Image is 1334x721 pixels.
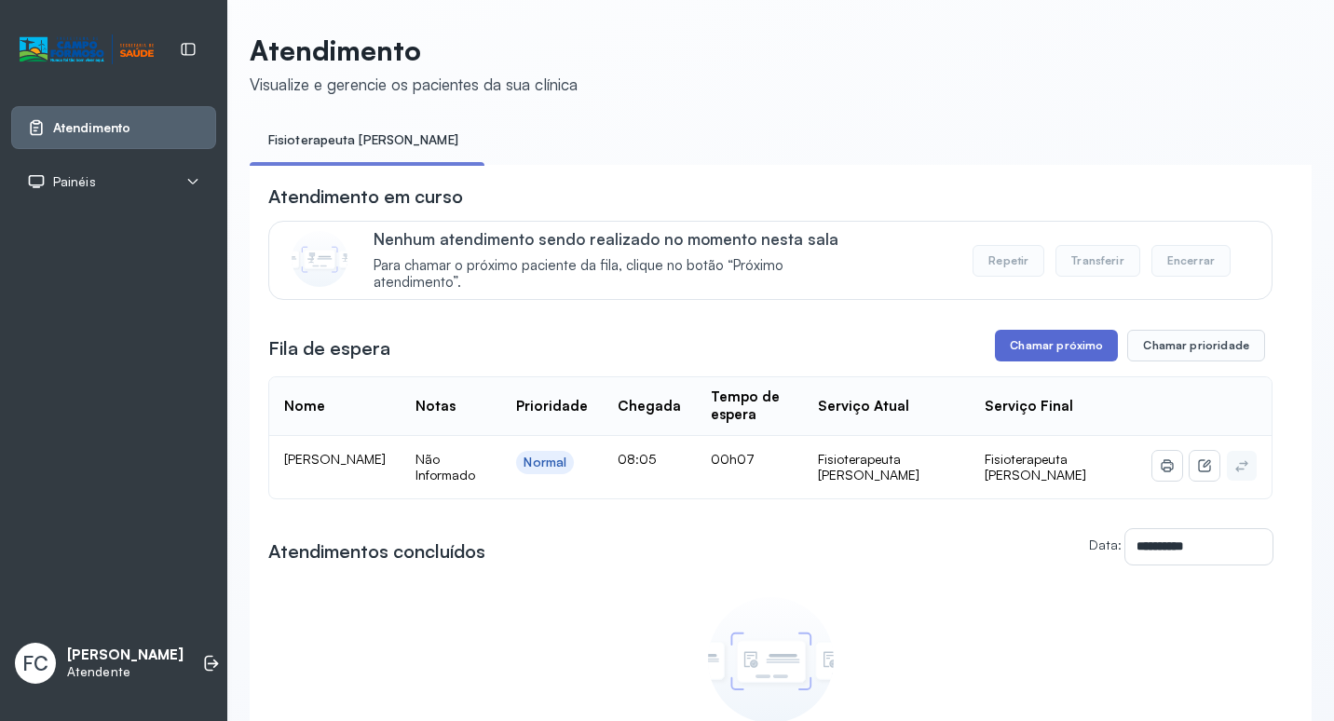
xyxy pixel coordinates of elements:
[1151,245,1231,277] button: Encerrar
[415,451,475,483] span: Não Informado
[67,664,184,680] p: Atendente
[250,34,578,67] p: Atendimento
[818,451,956,483] div: Fisioterapeuta [PERSON_NAME]
[20,34,154,65] img: Logotipo do estabelecimento
[973,245,1044,277] button: Repetir
[374,229,866,249] p: Nenhum atendimento sendo realizado no momento nesta sala
[1089,537,1122,552] label: Data:
[995,330,1118,361] button: Chamar próximo
[415,398,456,415] div: Notas
[818,398,909,415] div: Serviço Atual
[711,451,755,467] span: 00h07
[524,455,566,470] div: Normal
[284,451,386,467] span: [PERSON_NAME]
[292,231,347,287] img: Imagem de CalloutCard
[284,398,325,415] div: Nome
[1055,245,1140,277] button: Transferir
[985,451,1086,483] span: Fisioterapeuta [PERSON_NAME]
[618,451,656,467] span: 08:05
[53,174,96,190] span: Painéis
[374,257,866,292] span: Para chamar o próximo paciente da fila, clique no botão “Próximo atendimento”.
[250,75,578,94] div: Visualize e gerencie os pacientes da sua clínica
[268,538,485,565] h3: Atendimentos concluídos
[516,398,588,415] div: Prioridade
[268,184,463,210] h3: Atendimento em curso
[27,118,200,137] a: Atendimento
[268,335,390,361] h3: Fila de espera
[618,398,681,415] div: Chegada
[1127,330,1265,361] button: Chamar prioridade
[711,388,787,424] div: Tempo de espera
[250,125,477,156] a: Fisioterapeuta [PERSON_NAME]
[985,398,1073,415] div: Serviço Final
[53,120,130,136] span: Atendimento
[67,646,184,664] p: [PERSON_NAME]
